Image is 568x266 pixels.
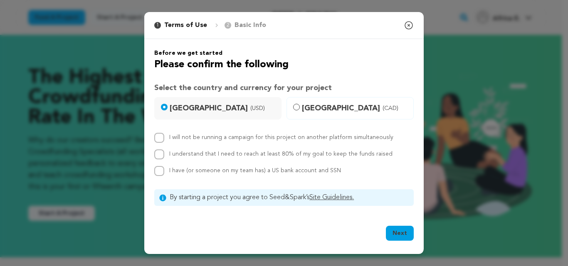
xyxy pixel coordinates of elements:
span: I have (or someone on my team has) a US bank account and SSN [169,168,341,173]
span: By starting a project you agree to Seed&Spark’s [170,193,409,203]
h3: Select the country and currency for your project [154,82,414,94]
span: (CAD) [383,104,398,112]
label: I will not be running a campaign for this project on another platform simultaneously [169,134,393,140]
a: Site Guidelines. [309,194,354,201]
p: Terms of Use [164,20,207,30]
h6: Before we get started [154,49,414,57]
button: Next [386,226,414,241]
label: I understand that I need to reach at least 80% of my goal to keep the funds raised [169,151,393,157]
p: Basic Info [235,20,266,30]
h2: Please confirm the following [154,57,414,72]
span: (USD) [250,104,265,112]
span: 1 [154,22,161,29]
span: [GEOGRAPHIC_DATA] [170,102,276,114]
span: [GEOGRAPHIC_DATA] [302,102,408,114]
span: 2 [225,22,231,29]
